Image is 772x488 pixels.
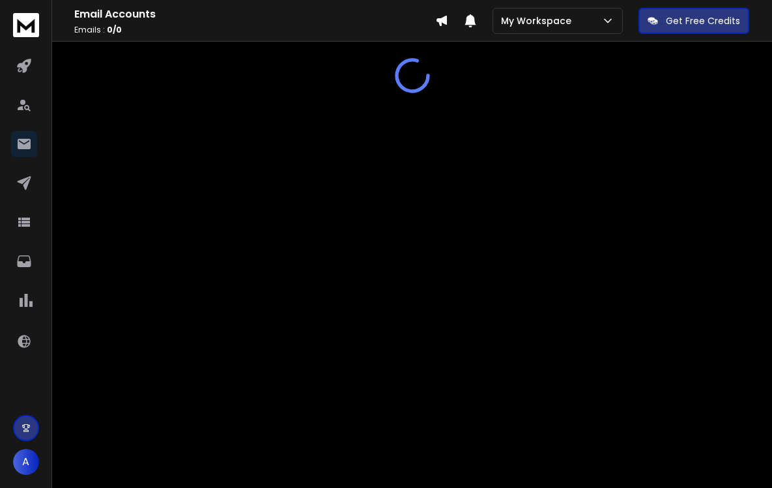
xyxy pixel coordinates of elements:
[74,7,435,22] h1: Email Accounts
[13,449,39,475] button: A
[501,14,577,27] p: My Workspace
[74,25,435,35] p: Emails :
[13,13,39,37] img: logo
[638,8,749,34] button: Get Free Credits
[107,24,122,35] span: 0 / 0
[666,14,740,27] p: Get Free Credits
